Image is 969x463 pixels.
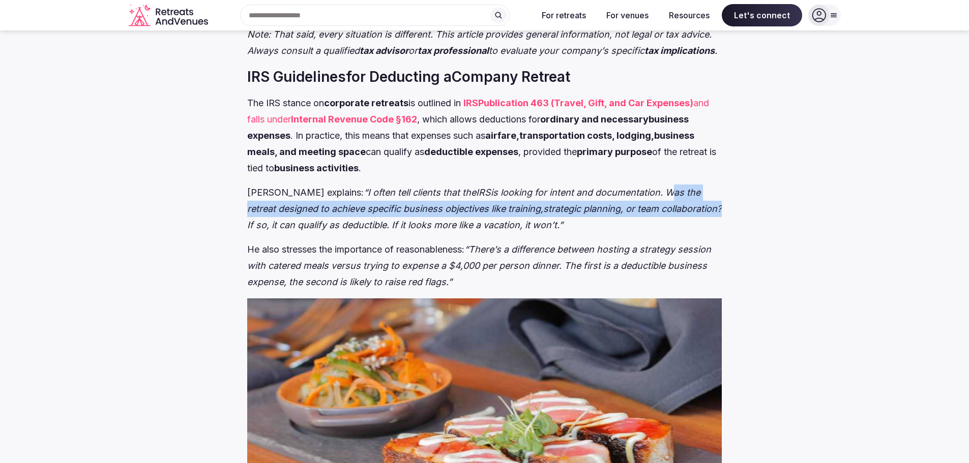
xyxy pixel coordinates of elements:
[408,45,418,56] em: or
[478,98,693,108] strong: Publication 463 (Travel, Gift, and Car Expenses)
[247,244,711,287] em: “There’s a difference between hosting a strategy session with catered meals versus trying to expe...
[516,130,519,141] strong: ,
[598,4,657,26] button: For venues
[543,203,621,214] em: strategic planning
[247,29,712,56] em: Note: That said, every situation is different. This article provides general information, not leg...
[424,146,518,157] strong: deductible expenses
[275,146,366,157] strong: , and meeting space
[612,130,654,141] strong: , lodging,
[661,4,718,26] button: Resources
[463,98,478,108] strong: IRS
[364,187,476,198] em: “I often tell clients that the
[247,130,694,157] strong: business meals
[247,95,722,176] p: The IRS stance on is outlined in , which allows deductions for . In practice, this means that exp...
[247,184,722,233] p: [PERSON_NAME] explains:
[346,68,452,85] strong: for Deducting a
[247,98,709,125] a: IRSPublication 463 (Travel, Gift, and Car Expenses)and falls underInternal Revenue Code §162
[418,45,489,56] em: tax professional
[715,45,717,56] em: .
[519,130,612,141] strong: transportation costs
[274,163,359,173] strong: business activities
[247,241,722,290] p: He also stresses the importance of reasonableness:
[324,98,408,108] strong: corporate retreats
[644,45,715,56] em: tax implications
[247,68,346,85] strong: IRS Guidelines
[534,4,594,26] button: For retreats
[360,45,408,56] em: tax advisor
[485,130,516,141] strong: airfare
[577,146,652,157] strong: primary purpose
[489,45,644,56] em: to evaluate your company’s specific
[540,114,649,125] strong: ordinary and necessary
[291,114,417,125] strong: Internal Revenue Code §162
[247,187,700,214] em: is looking for intent and documentation. Was the retreat designed to achieve specific business ob...
[247,114,689,141] strong: business expenses
[129,4,210,27] svg: Retreats and Venues company logo
[452,68,570,85] strong: Company Retreat
[722,4,802,26] span: Let's connect
[247,203,722,230] em: , or team collaboration? If so, it can qualify as deductible. If it looks more like a vacation, i...
[476,187,491,198] em: IRS
[129,4,210,27] a: Visit the homepage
